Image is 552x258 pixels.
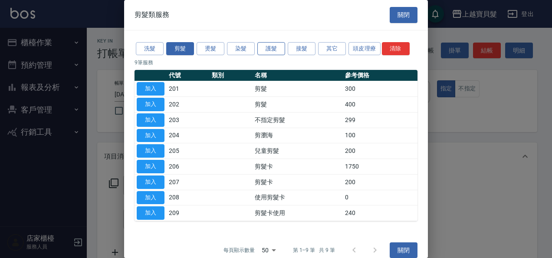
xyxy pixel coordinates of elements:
[288,42,315,56] button: 接髮
[343,128,417,143] td: 100
[253,81,343,97] td: 剪髮
[343,143,417,159] td: 200
[343,81,417,97] td: 300
[166,42,194,56] button: 剪髮
[253,143,343,159] td: 兒童剪髮
[348,42,381,56] button: 頭皮理療
[167,159,210,175] td: 206
[136,42,164,56] button: 洗髮
[167,81,210,97] td: 201
[253,97,343,112] td: 剪髮
[137,129,164,142] button: 加入
[253,70,343,81] th: 名稱
[137,113,164,127] button: 加入
[318,42,346,56] button: 其它
[253,128,343,143] td: 剪瀏海
[137,98,164,111] button: 加入
[227,42,255,56] button: 染髮
[343,174,417,190] td: 200
[223,246,255,254] p: 每頁顯示數量
[343,70,417,81] th: 參考價格
[137,160,164,173] button: 加入
[167,112,210,128] td: 203
[253,205,343,221] td: 剪髮卡使用
[343,205,417,221] td: 240
[343,190,417,205] td: 0
[253,190,343,205] td: 使用剪髮卡
[167,205,210,221] td: 209
[343,97,417,112] td: 400
[167,143,210,159] td: 205
[390,7,417,23] button: 關閉
[167,174,210,190] td: 207
[382,42,410,56] button: 清除
[167,97,210,112] td: 202
[343,159,417,175] td: 1750
[210,70,253,81] th: 類別
[253,112,343,128] td: 不指定剪髮
[167,70,210,81] th: 代號
[167,190,210,205] td: 208
[137,144,164,158] button: 加入
[253,159,343,175] td: 剪髮卡
[135,59,417,66] p: 9 筆服務
[197,42,224,56] button: 燙髮
[137,82,164,96] button: 加入
[137,191,164,205] button: 加入
[253,174,343,190] td: 剪髮卡
[293,246,335,254] p: 第 1–9 筆 共 9 筆
[137,175,164,189] button: 加入
[257,42,285,56] button: 護髮
[167,128,210,143] td: 204
[137,206,164,220] button: 加入
[343,112,417,128] td: 299
[135,10,169,19] span: 剪髮類服務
